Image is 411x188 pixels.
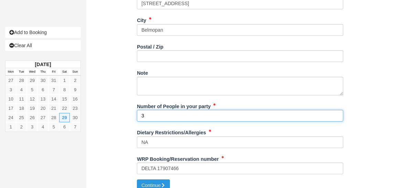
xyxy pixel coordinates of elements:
a: 13 [37,94,48,104]
a: 28 [48,113,59,122]
a: 1 [59,76,70,85]
a: Add to Booking [5,27,81,38]
a: 27 [6,76,16,85]
a: 25 [16,113,27,122]
a: 18 [16,104,27,113]
a: 3 [6,85,16,94]
a: 3 [27,122,37,132]
a: 11 [16,94,27,104]
a: 27 [37,113,48,122]
a: 5 [27,85,37,94]
a: 1 [6,122,16,132]
a: 14 [48,94,59,104]
a: 19 [27,104,37,113]
a: 10 [6,94,16,104]
strong: [DATE] [35,62,51,67]
a: 5 [48,122,59,132]
a: 29 [27,76,37,85]
th: Tue [16,68,27,76]
label: Note [137,67,148,77]
label: Postal / Zip [137,41,163,51]
a: 20 [37,104,48,113]
th: Wed [27,68,37,76]
th: Fri [48,68,59,76]
th: Thu [37,68,48,76]
a: 2 [16,122,27,132]
a: 12 [27,94,37,104]
a: 22 [59,104,70,113]
a: 24 [6,113,16,122]
a: 9 [70,85,80,94]
label: Dietary Restrictions/Allergies [137,127,206,136]
a: 6 [37,85,48,94]
a: Clear All [5,40,81,51]
a: 23 [70,104,80,113]
a: 8 [59,85,70,94]
a: 30 [37,76,48,85]
label: WRP Booking/Reservation number [137,153,219,163]
label: City [137,14,146,24]
a: 21 [48,104,59,113]
th: Sat [59,68,70,76]
a: 6 [59,122,70,132]
a: 26 [27,113,37,122]
a: 2 [70,76,80,85]
a: 28 [16,76,27,85]
a: 29 [59,113,70,122]
a: 7 [70,122,80,132]
a: 4 [37,122,48,132]
a: 15 [59,94,70,104]
label: Number of People in your party [137,101,210,110]
a: 4 [16,85,27,94]
th: Sun [70,68,80,76]
a: 30 [70,113,80,122]
a: 17 [6,104,16,113]
a: 31 [48,76,59,85]
a: 7 [48,85,59,94]
a: 16 [70,94,80,104]
th: Mon [6,68,16,76]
